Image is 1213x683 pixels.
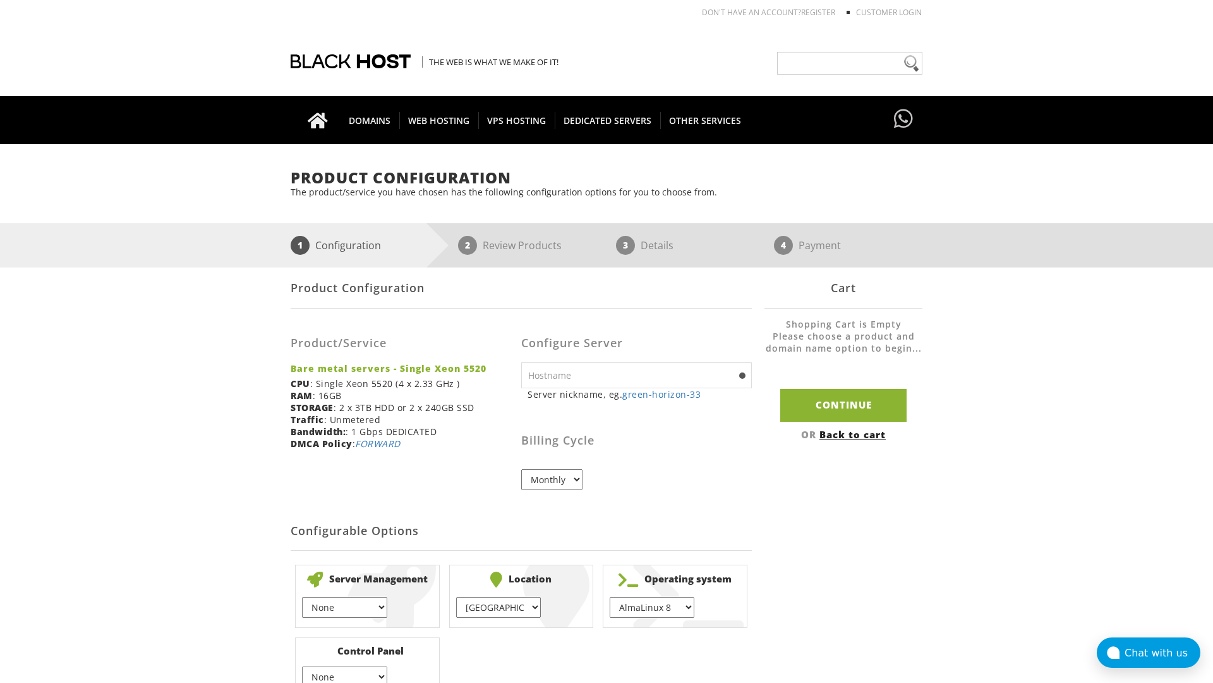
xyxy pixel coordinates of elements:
p: The product/service you have chosen has the following configuration options for you to choose from. [291,186,922,198]
b: Bandwidth: [291,426,346,438]
h3: Billing Cycle [521,434,752,447]
span: 3 [616,236,635,255]
strong: Bare metal servers - Single Xeon 5520 [291,362,512,374]
span: The Web is what we make of it! [422,56,558,68]
div: Product Configuration [291,268,752,309]
small: Server nickname, eg. [528,388,752,400]
select: } } } [302,597,387,618]
a: VPS HOSTING [478,96,555,144]
p: Details [641,236,673,255]
span: VPS HOSTING [478,112,555,129]
p: Review Products [483,236,562,255]
p: Payment [799,236,841,255]
span: DEDICATED SERVERS [555,112,661,129]
input: Need help? [777,52,922,75]
i: All abuse reports are forwarded [355,438,401,450]
h1: Product Configuration [291,169,922,186]
button: Chat with us [1097,637,1200,668]
a: WEB HOSTING [399,96,479,144]
span: DOMAINS [340,112,400,129]
b: RAM [291,390,313,402]
li: Shopping Cart is Empty Please choose a product and domain name option to begin... [764,318,922,367]
input: Continue [780,389,907,421]
span: 1 [291,236,310,255]
select: } } } } } } } } } } } } } } } } } } } } } [610,597,694,618]
span: WEB HOSTING [399,112,479,129]
a: Customer Login [856,7,922,18]
a: DEDICATED SERVERS [555,96,661,144]
b: Control Panel [302,644,433,657]
div: Cart [764,268,922,309]
div: Chat with us [1125,647,1200,659]
p: Configuration [315,236,381,255]
a: OTHER SERVICES [660,96,750,144]
span: OTHER SERVICES [660,112,750,129]
a: Have questions? [891,96,916,143]
b: DMCA Policy [291,438,353,450]
input: Hostname [521,362,752,388]
a: green-horizon-33 [622,388,701,400]
a: Back to cart [819,428,886,441]
b: Operating system [610,572,740,588]
div: : Single Xeon 5520 (4 x 2.33 GHz ) : 16GB : 2 x 3TB HDD or 2 x 240GB SSD : Unmetered : 1 Gbps DED... [291,318,521,459]
div: OR [764,428,922,441]
a: Go to homepage [295,96,341,144]
h3: Configure Server [521,337,752,350]
b: Traffic [291,414,324,426]
a: DOMAINS [340,96,400,144]
h3: Product/Service [291,337,512,350]
select: } } } } } [456,597,541,618]
a: FORWARD [355,438,401,450]
b: Location [456,572,587,588]
h2: Configurable Options [291,512,752,551]
b: Server Management [302,572,433,588]
b: CPU [291,378,310,390]
span: 4 [774,236,793,255]
span: 2 [458,236,477,255]
li: Don't have an account? [683,7,835,18]
a: REGISTER [801,7,835,18]
b: STORAGE [291,402,334,414]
